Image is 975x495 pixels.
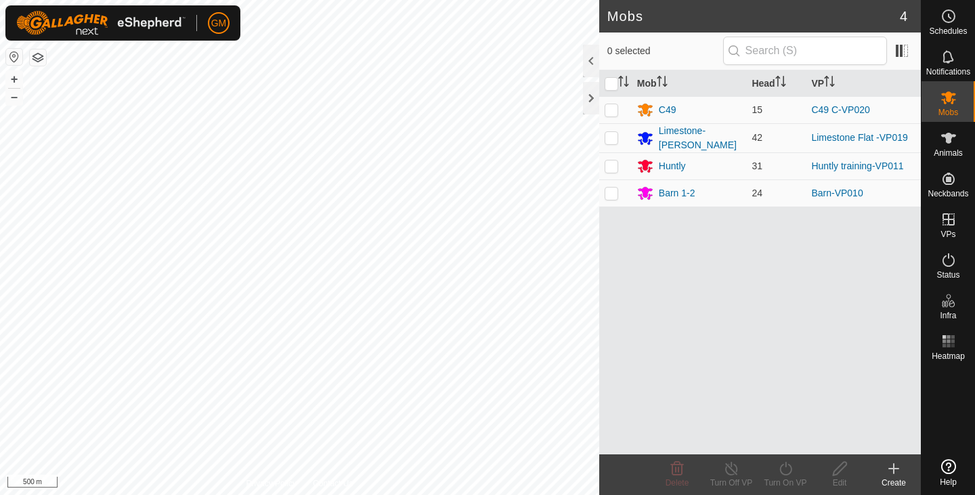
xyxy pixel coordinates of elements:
[659,124,741,152] div: Limestone-[PERSON_NAME]
[6,71,22,87] button: +
[811,188,863,198] a: Barn-VP010
[618,78,629,89] p-sorticon: Activate to sort
[811,160,903,171] a: Huntly training-VP011
[940,311,956,320] span: Infra
[936,271,959,279] span: Status
[900,6,907,26] span: 4
[934,149,963,157] span: Animals
[16,11,186,35] img: Gallagher Logo
[704,477,758,489] div: Turn Off VP
[938,108,958,116] span: Mobs
[659,103,676,117] div: C49
[746,70,806,97] th: Head
[806,70,921,97] th: VP
[607,8,900,24] h2: Mobs
[940,478,957,486] span: Help
[211,16,227,30] span: GM
[752,104,762,115] span: 15
[752,160,762,171] span: 31
[246,477,297,490] a: Privacy Policy
[659,186,695,200] div: Barn 1-2
[940,230,955,238] span: VPs
[929,27,967,35] span: Schedules
[607,44,723,58] span: 0 selected
[932,352,965,360] span: Heatmap
[928,190,968,198] span: Neckbands
[922,454,975,492] a: Help
[775,78,786,89] p-sorticon: Activate to sort
[6,49,22,65] button: Reset Map
[666,478,689,488] span: Delete
[723,37,887,65] input: Search (S)
[313,477,353,490] a: Contact Us
[659,159,686,173] div: Huntly
[6,89,22,105] button: –
[867,477,921,489] div: Create
[811,132,907,143] a: Limestone Flat -VP019
[758,477,812,489] div: Turn On VP
[657,78,668,89] p-sorticon: Activate to sort
[752,188,762,198] span: 24
[811,104,869,115] a: C49 C-VP020
[824,78,835,89] p-sorticon: Activate to sort
[926,68,970,76] span: Notifications
[752,132,762,143] span: 42
[30,49,46,66] button: Map Layers
[812,477,867,489] div: Edit
[632,70,747,97] th: Mob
